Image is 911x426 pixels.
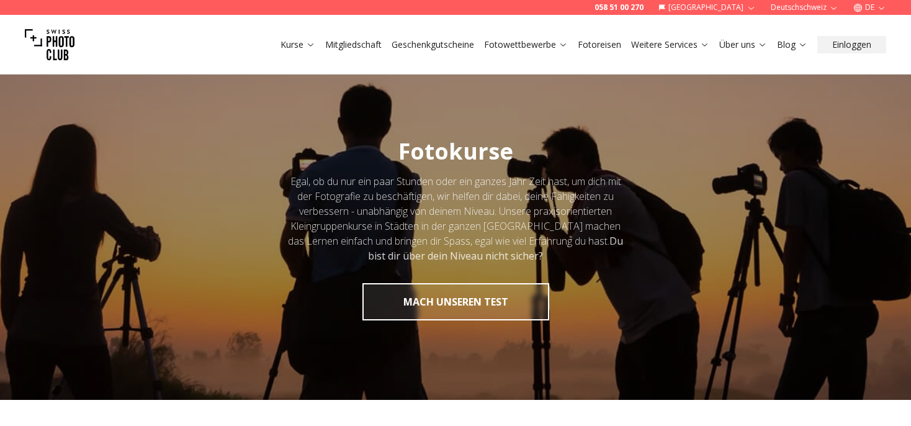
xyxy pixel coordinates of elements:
[484,39,568,51] a: Fotowettbewerbe
[280,39,315,51] a: Kurse
[817,36,886,53] button: Einloggen
[392,39,474,51] a: Geschenkgutscheine
[25,20,74,70] img: Swiss photo club
[320,36,387,53] button: Mitgliedschaft
[626,36,714,53] button: Weitere Services
[631,39,709,51] a: Weitere Services
[772,36,812,53] button: Blog
[287,174,624,263] div: Egal, ob du nur ein paar Stunden oder ein ganzes Jahr Zeit hast, um dich mit der Fotografie zu be...
[595,2,644,12] a: 058 51 00 270
[479,36,573,53] button: Fotowettbewerbe
[398,136,513,166] span: Fotokurse
[387,36,479,53] button: Geschenkgutscheine
[362,283,549,320] button: MACH UNSEREN TEST
[276,36,320,53] button: Kurse
[573,36,626,53] button: Fotoreisen
[719,39,767,51] a: Über uns
[777,39,807,51] a: Blog
[714,36,772,53] button: Über uns
[325,39,382,51] a: Mitgliedschaft
[578,39,621,51] a: Fotoreisen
